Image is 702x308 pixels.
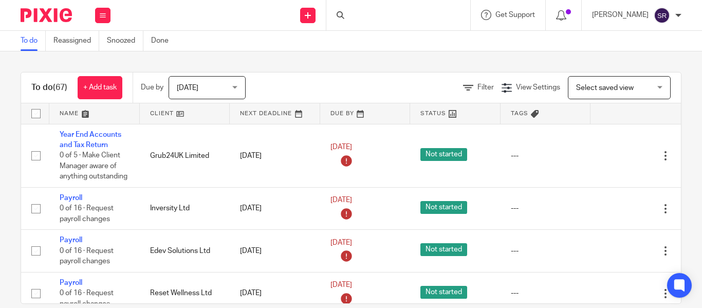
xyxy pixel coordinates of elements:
img: Pixie [21,8,72,22]
span: View Settings [516,84,560,91]
a: Snoozed [107,31,143,51]
span: [DATE] [330,197,352,204]
span: [DATE] [177,84,198,92]
a: Done [151,31,176,51]
span: 0 of 16 · Request payroll changes [60,205,114,223]
a: Payroll [60,194,82,202]
a: Payroll [60,279,82,286]
span: Get Support [495,11,535,19]
a: + Add task [78,76,122,99]
span: 0 of 16 · Request payroll changes [60,247,114,265]
a: Year End Accounts and Tax Return [60,131,121,149]
a: Payroll [60,237,82,244]
td: Edev Solutions Ltd [140,230,230,272]
span: (67) [53,83,67,92]
span: Not started [420,286,467,299]
span: Not started [420,148,467,161]
p: Due by [141,82,163,93]
td: [DATE] [230,230,320,272]
span: Not started [420,243,467,256]
span: Filter [477,84,494,91]
span: Select saved view [576,84,634,92]
div: --- [511,246,581,256]
img: svg%3E [654,7,670,24]
span: Tags [511,111,528,116]
td: Grub24UK Limited [140,124,230,187]
div: --- [511,151,581,161]
td: [DATE] [230,124,320,187]
span: 0 of 5 · Make Client Manager aware of anything outstanding [60,152,127,180]
span: Not started [420,201,467,214]
div: --- [511,288,581,298]
td: [DATE] [230,187,320,229]
h1: To do [31,82,67,93]
a: To do [21,31,46,51]
a: Reassigned [53,31,99,51]
span: [DATE] [330,281,352,288]
td: Inversity Ltd [140,187,230,229]
span: [DATE] [330,239,352,246]
span: [DATE] [330,144,352,151]
p: [PERSON_NAME] [592,10,649,20]
div: --- [511,203,581,213]
span: 0 of 16 · Request payroll changes [60,289,114,307]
